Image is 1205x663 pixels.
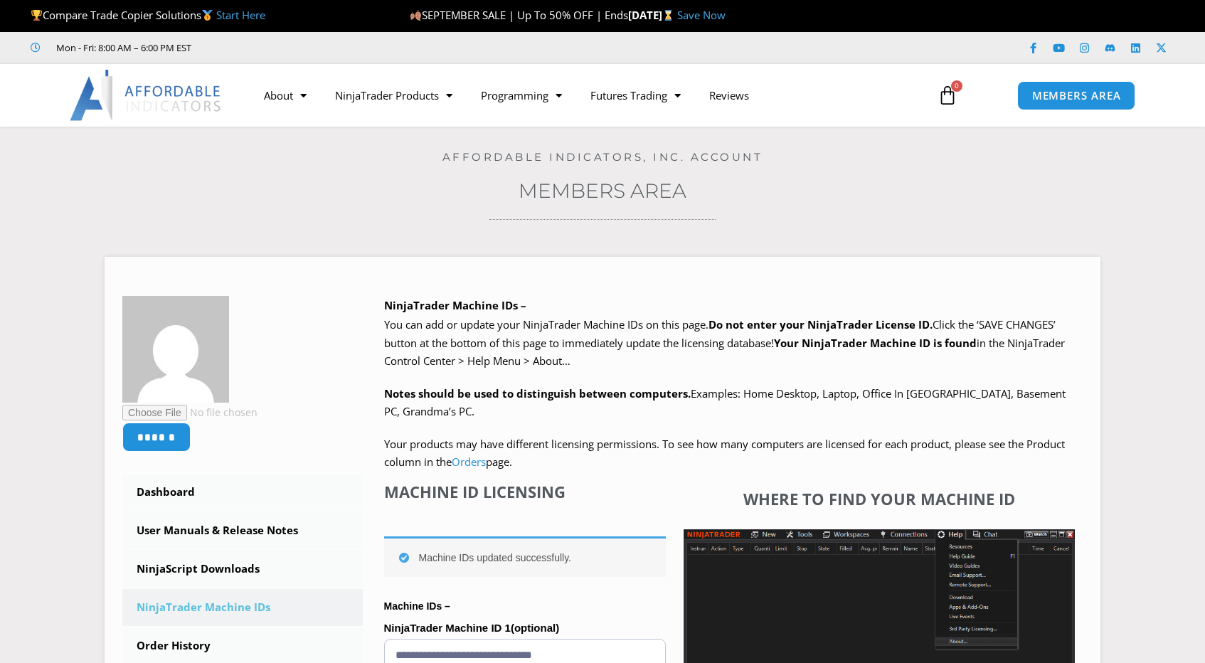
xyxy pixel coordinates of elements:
[53,39,191,56] span: Mon - Fri: 8:00 AM – 6:00 PM EST
[410,8,628,22] span: SEPTEMBER SALE | Up To 50% OFF | Ends
[1017,81,1136,110] a: MEMBERS AREA
[384,317,708,331] span: You can add or update your NinjaTrader Machine IDs on this page.
[384,617,666,639] label: NinjaTrader Machine ID 1
[708,317,933,331] b: Do not enter your NinjaTrader License ID.
[384,437,1065,470] span: Your products may have different licensing permissions. To see how many computers are licensed fo...
[695,79,763,112] a: Reviews
[31,10,42,21] img: 🏆
[202,10,213,21] img: 🥇
[122,512,363,549] a: User Manuals & Release Notes
[70,70,223,121] img: LogoAI | Affordable Indicators – NinjaTrader
[122,589,363,626] a: NinjaTrader Machine IDs
[384,482,666,501] h4: Machine ID Licensing
[384,298,526,312] b: NinjaTrader Machine IDs –
[452,455,486,469] a: Orders
[576,79,695,112] a: Futures Trading
[916,75,979,116] a: 0
[951,80,962,92] span: 0
[663,10,674,21] img: ⌛
[1032,90,1121,101] span: MEMBERS AREA
[122,296,229,403] img: 55c308d06d695cf48f23c8b567eb9176d3bdda9634174f528424b37c02677109
[250,79,921,112] nav: Menu
[384,386,691,401] strong: Notes should be used to distinguish between computers.
[250,79,321,112] a: About
[774,336,977,350] strong: Your NinjaTrader Machine ID is found
[628,8,677,22] strong: [DATE]
[211,41,425,55] iframe: Customer reviews powered by Trustpilot
[410,10,421,21] img: 🍂
[384,536,666,577] div: Machine IDs updated successfully.
[321,79,467,112] a: NinjaTrader Products
[442,150,763,164] a: Affordable Indicators, Inc. Account
[216,8,265,22] a: Start Here
[31,8,265,22] span: Compare Trade Copier Solutions
[384,386,1066,419] span: Examples: Home Desktop, Laptop, Office In [GEOGRAPHIC_DATA], Basement PC, Grandma’s PC.
[384,317,1065,368] span: Click the ‘SAVE CHANGES’ button at the bottom of this page to immediately update the licensing da...
[677,8,726,22] a: Save Now
[684,489,1075,508] h4: Where to find your Machine ID
[511,622,559,634] span: (optional)
[467,79,576,112] a: Programming
[122,551,363,588] a: NinjaScript Downloads
[122,474,363,511] a: Dashboard
[384,600,450,612] strong: Machine IDs –
[519,179,686,203] a: Members Area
